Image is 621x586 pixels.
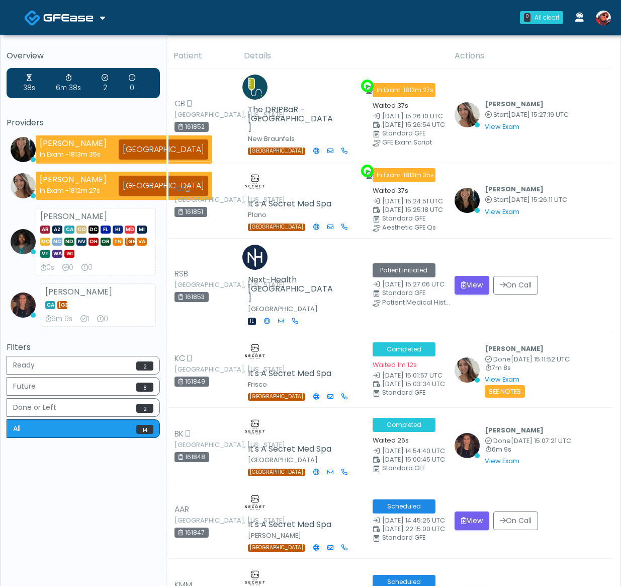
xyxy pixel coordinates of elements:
[64,250,74,258] span: WI
[248,224,305,231] span: [GEOGRAPHIC_DATA]
[56,73,81,93] div: Average Review Time
[40,250,50,258] span: VT
[137,238,147,246] span: VA
[136,361,153,371] span: 2
[45,301,55,309] span: CA
[248,469,305,476] span: [GEOGRAPHIC_DATA]
[373,342,435,356] span: Completed
[455,433,480,458] img: Rozlyn Bauer
[248,199,336,208] h5: It's A Secret Med Spa
[373,360,417,369] small: Waited 1m 12s
[40,263,54,273] div: Average Review Time
[45,286,112,298] strong: [PERSON_NAME]
[382,205,443,214] span: [DATE] 15:25:18 UTC
[382,447,445,455] span: [DATE] 14:54:40 UTC
[113,226,123,234] span: HI
[373,101,408,110] small: Waited 37s
[167,44,238,68] th: Patient
[174,352,185,364] span: KC
[119,139,208,160] div: [GEOGRAPHIC_DATA]
[373,448,442,455] small: Date Created
[382,535,452,541] div: Standard GFE
[69,150,101,159] span: 1813m 35s
[174,122,209,132] div: 161852
[52,226,62,234] span: AZ
[485,100,544,108] b: [PERSON_NAME]
[455,511,489,530] button: View
[373,373,442,379] small: Date Created
[136,425,153,434] span: 14
[125,238,135,246] span: [GEOGRAPHIC_DATA]
[238,44,449,68] th: Details
[174,197,230,203] small: [GEOGRAPHIC_DATA], [US_STATE]
[174,282,230,288] small: [GEOGRAPHIC_DATA], [US_STATE]
[248,275,336,303] h5: Next-Health [GEOGRAPHIC_DATA]
[7,356,160,441] div: Basic example
[64,238,74,246] span: ND
[485,375,519,384] a: View Exam
[76,238,86,246] span: NV
[136,404,153,413] span: 2
[40,137,107,149] strong: [PERSON_NAME]
[11,173,36,198] img: Samantha Ly
[11,292,36,318] img: Rozlyn Bauer
[455,188,480,213] img: Michelle Picione
[493,511,538,530] button: On Call
[382,516,445,525] span: [DATE] 14:45:25 UTC
[493,276,538,295] button: On Call
[242,414,268,439] img: Amanda Creel
[242,489,268,515] img: Amanda Creel
[382,455,445,464] span: [DATE] 15:00:45 UTC
[373,263,435,277] span: Patient Initiated
[373,83,435,97] span: In Exam ·
[174,268,188,280] span: RSB
[248,544,305,552] span: [GEOGRAPHIC_DATA]
[40,210,107,222] strong: [PERSON_NAME]
[373,418,435,432] span: Completed
[174,452,209,462] div: 161848
[403,86,433,94] span: 1812m 27s
[382,215,452,222] div: Standard GFE
[7,398,160,417] button: Done or Left2
[485,447,571,453] small: 6m 9s
[373,526,442,533] small: Scheduled Time
[174,183,184,195] span: RJ
[485,365,570,372] small: 7m 8s
[88,226,99,234] span: DC
[101,238,111,246] span: OR
[174,207,207,217] div: 161851
[7,51,160,60] h5: Overview
[485,122,519,131] a: View Exam
[80,314,89,324] div: Exams Completed
[23,73,35,93] div: Average Wait Time
[373,113,442,120] small: Date Created
[382,290,452,296] div: Standard GFE
[248,393,305,401] span: [GEOGRAPHIC_DATA]
[11,229,36,254] img: Rukayat Bojuwon
[101,226,111,234] span: FL
[373,168,435,182] span: In Exam ·
[493,355,511,363] span: Done
[7,356,160,375] button: Ready2
[7,343,160,352] h5: Filters
[382,390,452,396] div: Standard GFE
[69,186,100,195] span: 1812m 27s
[248,318,256,325] span: IL
[373,457,442,463] small: Scheduled Time
[174,442,230,448] small: [GEOGRAPHIC_DATA], [US_STATE]
[508,110,569,119] span: [DATE] 15:27:19 UTC
[24,1,105,34] a: Docovia
[174,112,230,118] small: [GEOGRAPHIC_DATA], [US_STATE]
[242,338,268,363] img: Amanda Creel
[248,380,267,389] small: Frisco
[97,314,108,324] div: Extended Exams
[81,263,93,273] div: Extended Exams
[455,357,480,383] img: Samantha Ly
[493,195,508,204] span: Start
[7,118,160,127] h5: Providers
[596,11,611,26] img: Jameson Stafford
[373,198,442,205] small: Date Created
[248,210,267,219] small: Plano
[52,250,62,258] span: WA
[40,174,107,185] strong: [PERSON_NAME]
